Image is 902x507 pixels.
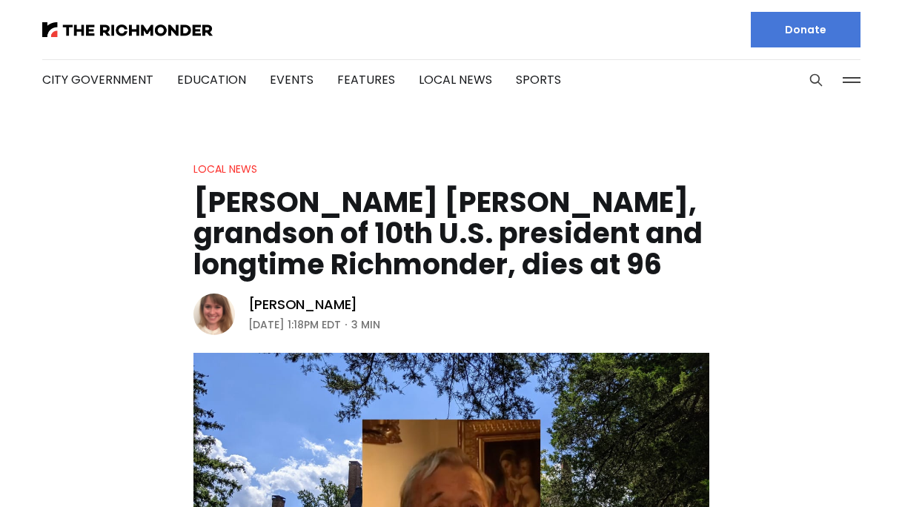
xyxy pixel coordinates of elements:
[248,316,341,334] time: [DATE] 1:18PM EDT
[351,316,380,334] span: 3 min
[270,71,314,88] a: Events
[193,162,257,176] a: Local News
[177,71,246,88] a: Education
[42,22,213,37] img: The Richmonder
[419,71,492,88] a: Local News
[516,71,561,88] a: Sports
[193,187,709,280] h1: [PERSON_NAME] [PERSON_NAME], grandson of 10th U.S. president and longtime Richmonder, dies at 96
[193,294,235,335] img: Sarah Vogelsong
[751,12,860,47] a: Donate
[337,71,395,88] a: Features
[42,71,153,88] a: City Government
[805,69,827,91] button: Search this site
[248,296,358,314] a: [PERSON_NAME]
